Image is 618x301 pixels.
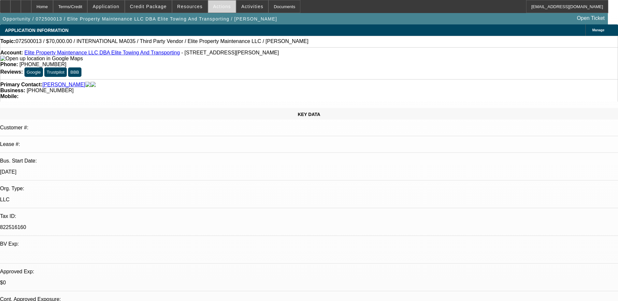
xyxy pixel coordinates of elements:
span: Opportunity / 072500013 / Elite Property Maintenance LLC DBA Elite Towing And Transporting / [PER... [3,16,277,21]
span: APPLICATION INFORMATION [5,28,68,33]
button: Google [24,67,43,77]
span: Activities [241,4,264,9]
img: facebook-icon.png [85,82,91,88]
span: Application [93,4,119,9]
a: Open Ticket [574,13,607,24]
strong: Reviews: [0,69,23,75]
span: Resources [177,4,203,9]
button: Activities [237,0,268,13]
span: Actions [213,4,231,9]
span: [PHONE_NUMBER] [20,62,66,67]
button: Actions [208,0,236,13]
span: KEY DATA [298,112,320,117]
strong: Mobile: [0,93,19,99]
button: BBB [68,67,81,77]
button: Application [88,0,124,13]
button: Resources [172,0,208,13]
span: Credit Package [130,4,167,9]
a: [PERSON_NAME] [42,82,85,88]
strong: Topic: [0,38,16,44]
span: [PHONE_NUMBER] [27,88,74,93]
button: Credit Package [125,0,172,13]
img: linkedin-icon.png [91,82,96,88]
a: View Google Maps [0,56,83,61]
strong: Primary Contact: [0,82,42,88]
strong: Account: [0,50,23,55]
a: Elite Property Maintenance LLC DBA Elite Towing And Transporting [24,50,180,55]
strong: Business: [0,88,25,93]
span: - [STREET_ADDRESS][PERSON_NAME] [181,50,279,55]
img: Open up location in Google Maps [0,56,83,62]
span: Manage [592,28,604,32]
strong: Phone: [0,62,18,67]
button: Trustpilot [44,67,66,77]
span: 072500013 / $70,000.00 / INTERNATIONAL MA035 / Third Party Vendor / Elite Property Maintenance LL... [16,38,309,44]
